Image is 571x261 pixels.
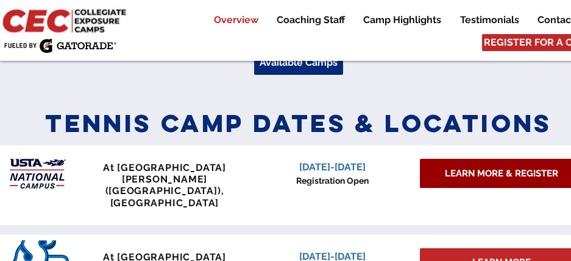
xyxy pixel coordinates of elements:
a: Camp Highlights [354,13,450,27]
span: Registration Open [296,176,369,186]
p: Overview [208,13,264,27]
span: [PERSON_NAME] ([GEOGRAPHIC_DATA]), [GEOGRAPHIC_DATA] [105,173,224,208]
span: Tennis Camp Dates & Locations [45,108,552,139]
p: Testimonials [454,13,525,27]
span: At [GEOGRAPHIC_DATA] [103,162,226,173]
a: Coaching Staff [268,13,353,27]
p: Coaching Staff [271,13,351,27]
a: Available Camps [254,50,343,75]
span: Available Camps [260,56,338,69]
a: Testimonials [451,13,528,27]
img: Fueled by Gatorade.png [4,38,116,53]
span: [DATE]-[DATE] [299,161,366,173]
p: Camp Highlights [357,13,447,27]
a: Overview [205,13,267,27]
span: LEARN MORE & REGISTER [445,167,558,180]
img: USTA Campus image_edited.jpg [4,151,70,197]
